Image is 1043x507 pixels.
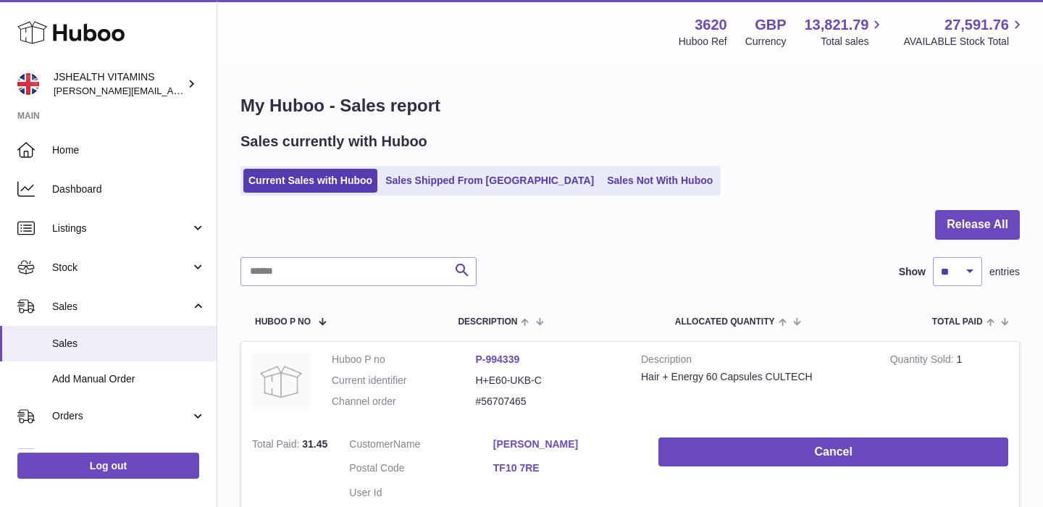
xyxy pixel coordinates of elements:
a: Sales Not With Huboo [602,169,718,193]
dt: Postal Code [349,461,493,479]
strong: 3620 [695,15,727,35]
dd: #56707465 [476,395,620,408]
span: Huboo P no [255,317,311,327]
dt: User Id [349,486,493,500]
div: Currency [745,35,787,49]
span: Dashboard [52,183,206,196]
span: [PERSON_NAME][EMAIL_ADDRESS][DOMAIN_NAME] [54,85,290,96]
span: Listings [52,222,190,235]
div: Hair + Energy 60 Capsules CULTECH [641,370,868,384]
button: Cancel [658,437,1008,467]
span: AVAILABLE Stock Total [903,35,1026,49]
img: no-photo.jpg [252,353,310,411]
span: Total paid [932,317,983,327]
div: JSHEALTH VITAMINS [54,70,184,98]
div: Huboo Ref [679,35,727,49]
span: Add Manual Order [52,372,206,386]
strong: Quantity Sold [890,353,957,369]
a: Log out [17,453,199,479]
span: Sales [52,337,206,351]
span: Sales [52,300,190,314]
span: Orders [52,409,190,423]
span: ALLOCATED Quantity [675,317,775,327]
span: 27,591.76 [944,15,1009,35]
strong: Description [641,353,868,370]
span: Total sales [821,35,885,49]
label: Show [899,265,926,279]
a: TF10 7RE [493,461,637,475]
dd: H+E60-UKB-C [476,374,620,387]
strong: Total Paid [252,438,302,453]
span: entries [989,265,1020,279]
dt: Current identifier [332,374,476,387]
h1: My Huboo - Sales report [240,94,1020,117]
img: francesca@jshealthvitamins.com [17,73,39,95]
dt: Huboo P no [332,353,476,366]
span: 13,821.79 [804,15,868,35]
a: 13,821.79 Total sales [804,15,885,49]
h2: Sales currently with Huboo [240,132,427,151]
span: Home [52,143,206,157]
a: Current Sales with Huboo [243,169,377,193]
span: Description [458,317,517,327]
a: [PERSON_NAME] [493,437,637,451]
span: Customer [349,438,393,450]
dt: Name [349,437,493,455]
span: Stock [52,261,190,275]
a: P-994339 [476,353,520,365]
td: 1 [879,342,1019,427]
a: 27,591.76 AVAILABLE Stock Total [903,15,1026,49]
span: Usage [52,448,206,462]
dt: Channel order [332,395,476,408]
a: Sales Shipped From [GEOGRAPHIC_DATA] [380,169,599,193]
button: Release All [935,210,1020,240]
strong: GBP [755,15,786,35]
span: 31.45 [302,438,327,450]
